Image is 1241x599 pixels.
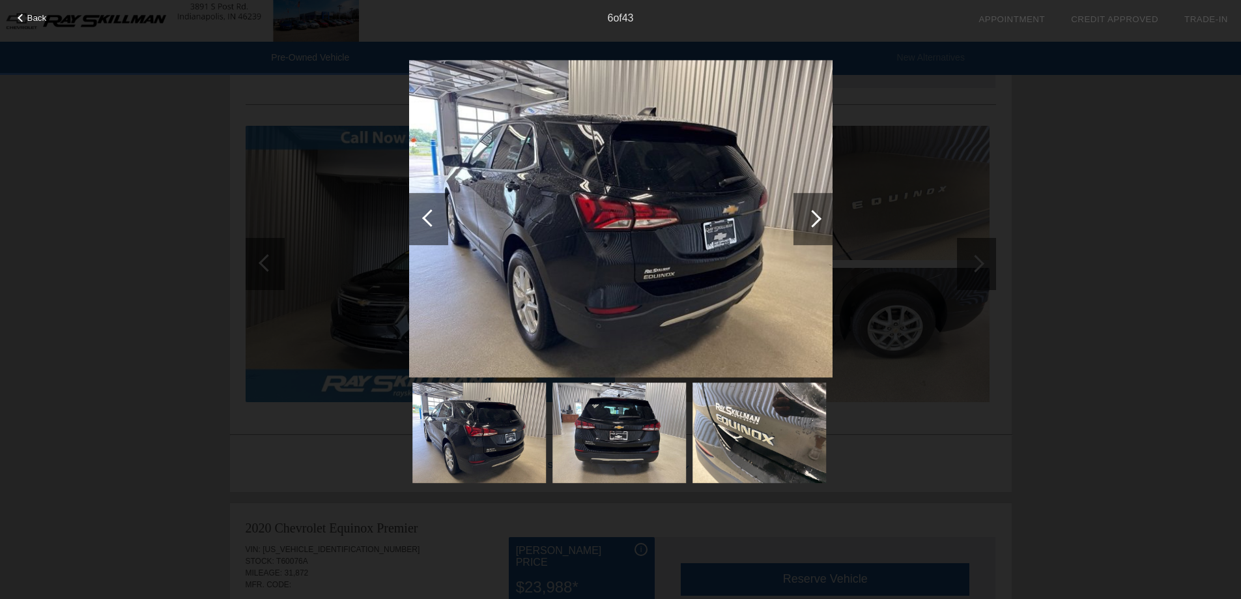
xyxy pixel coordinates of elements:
span: 43 [622,12,634,23]
img: 3fd331e320718ce8c95e15ca81178c72.jpg [409,60,833,378]
img: 3b528b928793dfa15f0fb5ec28f9f756.jpg [552,383,686,483]
a: Trade-In [1184,14,1228,24]
img: 3fd331e320718ce8c95e15ca81178c72.jpg [412,383,546,483]
a: Credit Approved [1071,14,1158,24]
a: Appointment [978,14,1045,24]
img: 3edb62ccf6673415d5021b82856b376e.jpg [692,383,826,483]
span: Back [27,13,47,23]
span: 6 [607,12,613,23]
